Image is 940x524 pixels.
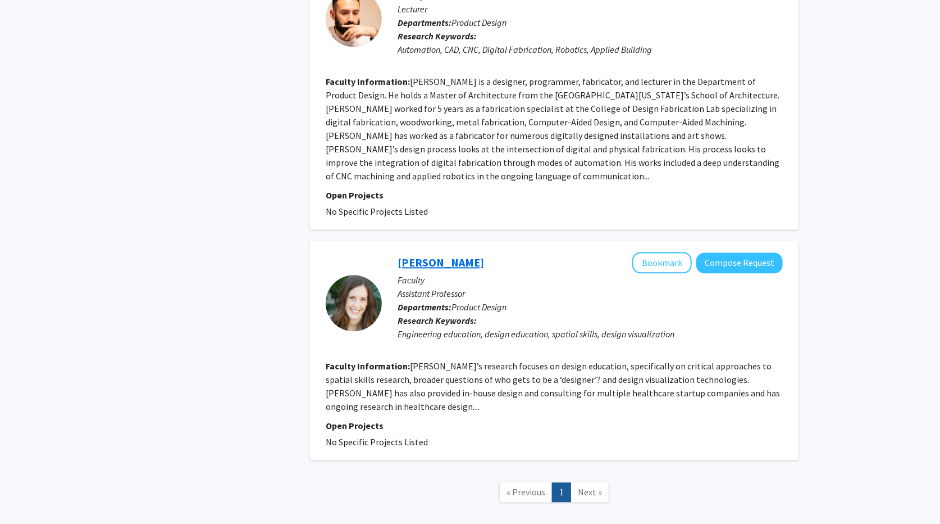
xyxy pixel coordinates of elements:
[326,419,783,432] p: Open Projects
[571,482,609,502] a: Next Page
[398,327,783,341] div: Engineering education, design education, spatial skills, design visualization
[499,482,553,502] a: Previous Page
[398,255,484,269] a: [PERSON_NAME]
[398,43,783,56] div: Automation, CAD, CNC, Digital Fabrication, Robotics, Applied Building
[398,2,783,16] p: Lecturer
[326,360,410,372] b: Faculty Information:
[506,486,545,498] span: « Previous
[326,188,783,202] p: Open Projects
[398,287,783,300] p: Assistant Professor
[398,30,477,42] b: Research Keywords:
[552,482,571,502] a: 1
[326,436,428,448] span: No Specific Projects Listed
[578,486,602,498] span: Next »
[326,76,410,87] b: Faculty Information:
[310,471,798,517] nav: Page navigation
[398,301,451,313] b: Departments:
[326,76,779,182] fg-read-more: [PERSON_NAME] is a designer, programmer, fabricator, and lecturer in the Department of Product De...
[398,315,477,326] b: Research Keywords:
[398,17,451,28] b: Departments:
[326,360,780,412] fg-read-more: [PERSON_NAME]’s research focuses on design education, specifically on critical approaches to spat...
[632,252,692,273] button: Add Kristin Bartlett to Bookmarks
[696,252,783,273] button: Compose Request to Kristin Bartlett
[8,473,48,516] iframe: Chat
[326,206,428,217] span: No Specific Projects Listed
[451,301,506,313] span: Product Design
[451,17,506,28] span: Product Design
[398,273,783,287] p: Faculty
